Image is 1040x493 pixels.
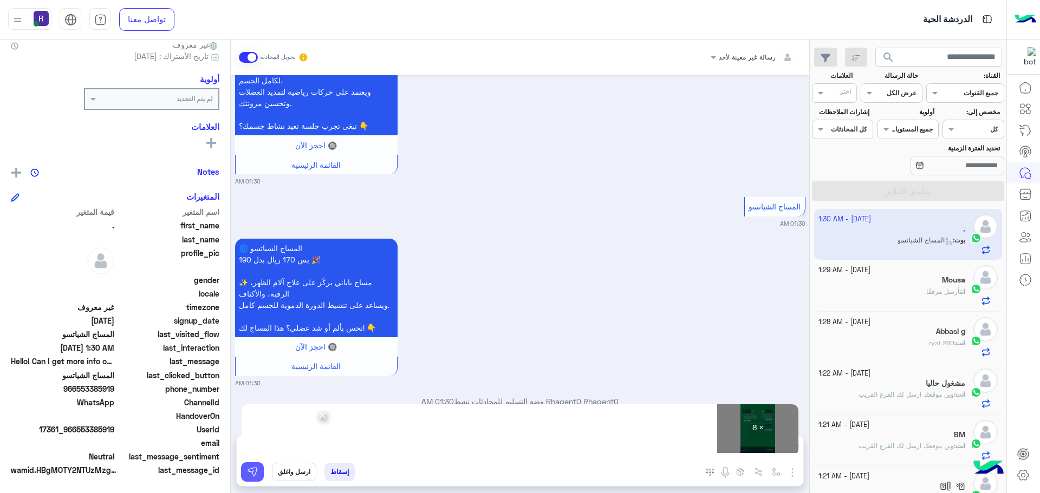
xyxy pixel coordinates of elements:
span: 01:30 AM [421,397,454,406]
h6: أولوية [200,74,219,84]
span: null [11,288,114,299]
span: 280 ryal [929,339,954,347]
span: last_message_id [121,464,219,476]
span: انت [955,442,965,450]
h5: BM [954,430,965,439]
span: . [11,220,114,231]
span: null [11,274,114,286]
span: phone_number [116,383,220,395]
small: 01:30 AM [235,379,261,387]
h5: 𓆩ᥫ᭡𓆪 [940,482,965,491]
h6: Notes [197,167,219,176]
img: WhatsApp [971,438,981,449]
div: × 8 [717,404,798,453]
b: : [954,339,965,347]
small: [DATE] - 1:29 AM [818,265,870,275]
p: 21/9/2025, 1:30 AM [235,25,398,135]
span: 🔘 احجز الآن [295,141,337,150]
h5: Mousa [942,275,965,285]
img: userImage [34,11,49,26]
img: WhatsApp [971,387,981,398]
span: locale [116,288,220,299]
span: القائمة الرئيسية [291,361,341,371]
span: غير معروف [173,39,219,50]
span: last_message [116,356,220,367]
img: create order [736,468,745,476]
p: 21/9/2025, 1:30 AM [235,239,398,337]
span: UserId [116,424,220,435]
small: [DATE] - 1:28 AM [818,317,870,327]
img: hulul-logo.png [970,450,1007,488]
a: tab [89,8,111,31]
img: defaultAdmin.png [973,420,998,444]
span: email [116,437,220,449]
button: Trigger scenario [750,463,768,481]
label: تحديد الفترة الزمنية [879,143,1000,153]
img: make a call [706,468,714,477]
span: null [11,410,114,422]
label: القناة: [928,71,1000,81]
span: Hello! Can I get more info on this? [11,356,114,367]
img: defaultAdmin.png [973,317,998,341]
img: defaultAdmin.png [87,247,114,274]
img: Logo [1015,8,1036,31]
img: profile [11,13,24,27]
small: [DATE] - 1:21 AM [818,420,869,430]
button: search [875,48,902,71]
img: WhatsApp [971,336,981,346]
span: انت [955,339,965,347]
img: defaultAdmin.png [973,369,998,393]
button: إسقاط [324,463,355,481]
span: last_message_sentiment [116,451,220,462]
img: Trigger scenario [754,468,763,476]
img: add [11,168,21,178]
p: Rhagent0 Rhagent0 وضع التسليم للمحادثات نشط [235,396,805,407]
button: ارسل واغلق [272,463,316,481]
span: أرسل مرفقًا [926,287,960,295]
h5: Abbasi g [936,327,965,336]
span: 966553385919 [11,383,114,395]
span: المساج الشياتسو [11,370,114,381]
span: last_interaction [116,342,220,353]
span: انت [960,287,965,295]
span: gender [116,274,220,286]
span: 2025-09-20T22:29:35.182Z [11,315,114,326]
button: select flow [768,463,785,481]
span: المساج الشياتسو [11,328,114,340]
span: × [317,403,328,427]
span: ChannelId [116,397,220,408]
p: الدردشة الحية [923,12,972,27]
h6: المتغيرات [186,192,219,201]
img: select flow [772,468,781,476]
img: WhatsApp [971,284,981,294]
label: حالة الرسالة [862,71,918,81]
span: search [882,51,895,64]
span: profile_pic [116,247,220,272]
b: لم يتم التحديد [177,95,213,103]
img: tab [94,14,107,26]
label: العلامات [813,71,853,81]
span: wamid.HBgMOTY2NTUzMzg1OTE5FQIAEhggQUM4Q0YyRjgwMDFGQjA5MzhFMTU5OTQwRTI2RUMyQjMA [11,464,119,476]
span: وين موقعك ارسل لك الفرع القريب [859,390,954,398]
span: HandoverOn [116,410,220,422]
span: 2 [11,397,114,408]
img: tab [980,12,994,26]
span: last_clicked_button [116,370,220,381]
span: first_name [116,220,220,231]
a: تواصل معنا [119,8,174,31]
img: defaultAdmin.png [973,265,998,290]
b: : [954,390,965,398]
span: 0 [11,451,114,462]
span: null [11,437,114,449]
span: 🔘 احجز الآن [295,342,337,351]
span: المساج الشياتسو [749,202,801,211]
span: timezone [116,301,220,313]
h5: مشغول حاليا [926,379,965,388]
small: 01:30 AM [235,177,261,186]
span: اسم المتغير [116,206,220,218]
img: notes [30,168,39,177]
span: last_visited_flow [116,328,220,340]
div: اختر [840,87,853,99]
img: send message [247,466,258,477]
label: أولوية [879,107,934,117]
